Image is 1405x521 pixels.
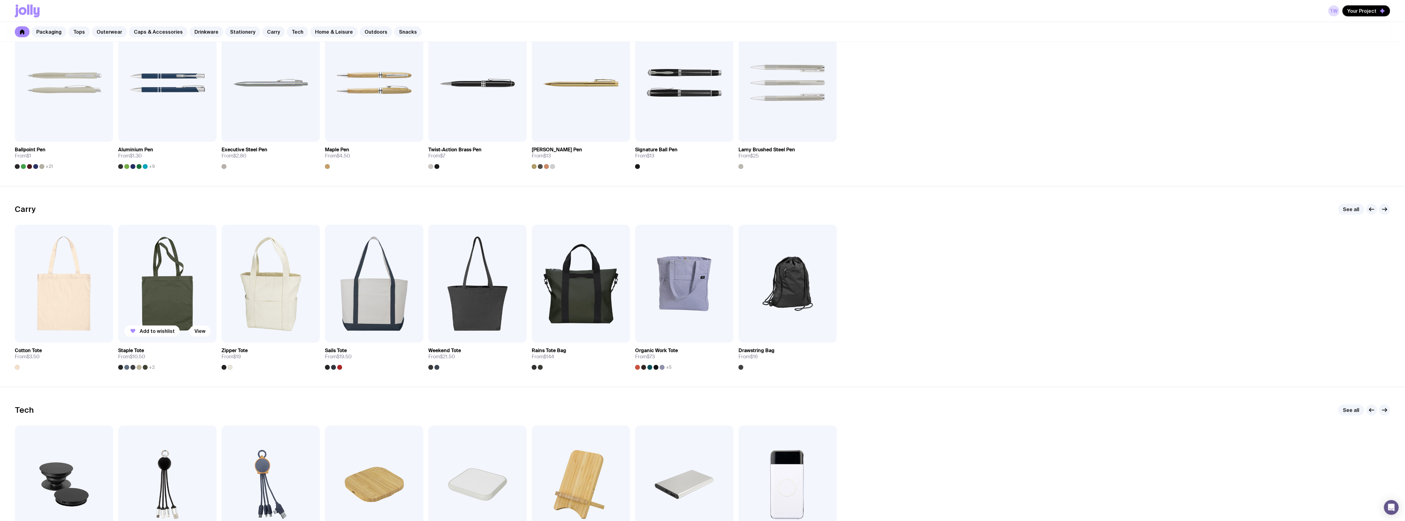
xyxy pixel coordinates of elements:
[124,325,180,336] button: Add to wishlist
[532,147,582,153] h3: [PERSON_NAME] Pen
[118,153,142,159] span: From
[287,26,308,37] a: Tech
[310,26,358,37] a: Home & Leisure
[394,26,422,37] a: Snacks
[739,348,775,354] h3: Drawstring Bag
[118,348,144,354] h3: Staple Tote
[46,164,53,169] span: +21
[15,354,40,360] span: From
[140,328,175,334] span: Add to wishlist
[428,348,461,354] h3: Weekend Tote
[262,26,285,37] a: Carry
[222,153,246,159] span: From
[428,153,445,159] span: From
[325,153,350,159] span: From
[222,343,320,370] a: Zipper ToteFrom$19
[666,365,671,370] span: +5
[15,205,36,214] h2: Carry
[149,365,155,370] span: +2
[1347,8,1377,14] span: Your Project
[428,142,527,169] a: Twist-Action Brass PenFrom$7
[325,348,347,354] h3: Sails Tote
[118,142,217,169] a: Aluminium PenFrom$1.30+9
[325,343,423,370] a: Sails ToteFrom$19.50
[750,353,758,360] span: $16
[225,26,260,37] a: Stationery
[233,353,241,360] span: $19
[360,26,392,37] a: Outdoors
[1384,500,1399,515] div: Open Intercom Messenger
[130,153,142,159] span: $1.30
[15,343,113,370] a: Cotton ToteFrom$3.50
[1338,204,1364,215] a: See all
[543,153,551,159] span: $13
[635,153,654,159] span: From
[1338,404,1364,416] a: See all
[739,153,759,159] span: From
[337,153,350,159] span: $4.50
[118,343,217,370] a: Staple ToteFrom$10.50+2
[31,26,66,37] a: Packaging
[739,343,837,370] a: Drawstring BagFrom$16
[15,405,34,415] h2: Tech
[428,354,455,360] span: From
[635,343,734,370] a: Organic Work ToteFrom$73+5
[15,348,42,354] h3: Cotton Tote
[440,153,445,159] span: $7
[532,343,630,370] a: Rains Tote BagFrom$144
[190,26,223,37] a: Drinkware
[337,353,352,360] span: $19.50
[118,147,153,153] h3: Aluminium Pen
[739,354,758,360] span: From
[635,354,655,360] span: From
[635,348,678,354] h3: Organic Work Tote
[325,354,352,360] span: From
[532,153,551,159] span: From
[15,147,46,153] h3: Ballpoint Pen
[222,348,248,354] h3: Zipper Tote
[190,325,210,336] a: View
[129,26,188,37] a: Caps & Accessories
[233,153,246,159] span: $2.80
[647,153,654,159] span: $13
[440,353,455,360] span: $21.50
[118,354,145,360] span: From
[1343,5,1390,16] button: Your Project
[647,353,655,360] span: $73
[15,153,31,159] span: From
[26,153,31,159] span: $1
[532,348,566,354] h3: Rains Tote Bag
[543,353,554,360] span: $144
[68,26,90,37] a: Tops
[428,343,527,370] a: Weekend ToteFrom$21.50
[149,164,155,169] span: +9
[532,354,554,360] span: From
[92,26,127,37] a: Outerwear
[222,142,320,169] a: Executive Steel PenFrom$2.80
[750,153,759,159] span: $25
[222,354,241,360] span: From
[635,142,734,169] a: Signature Ball PenFrom$13
[1328,5,1339,16] a: TW
[635,147,678,153] h3: Signature Ball Pen
[739,142,837,169] a: Lamy Brushed Steel PenFrom$25
[532,142,630,169] a: [PERSON_NAME] PenFrom$13
[428,147,482,153] h3: Twist-Action Brass Pen
[15,142,113,169] a: Ballpoint PenFrom$1+21
[26,353,40,360] span: $3.50
[325,142,423,169] a: Maple PenFrom$4.50
[739,147,795,153] h3: Lamy Brushed Steel Pen
[222,147,267,153] h3: Executive Steel Pen
[325,147,349,153] h3: Maple Pen
[130,353,145,360] span: $10.50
